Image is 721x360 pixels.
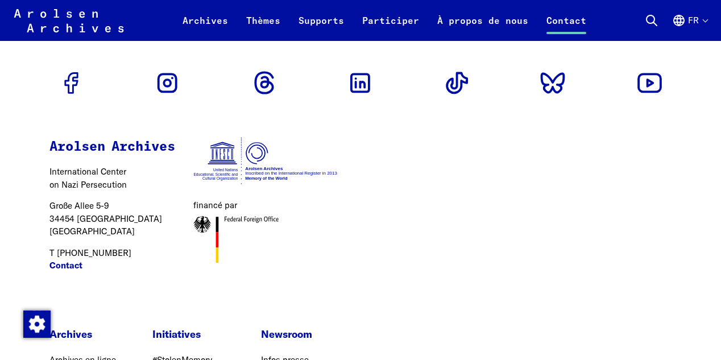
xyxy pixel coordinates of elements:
p: T [PHONE_NUMBER] [49,247,175,272]
nav: Principal [173,7,595,34]
a: Aller au profil Linkedin [342,65,378,101]
p: Newsroom [261,326,320,342]
a: Thèmes [237,14,289,41]
a: Aller au profil Facebook [53,65,89,101]
a: Archives [173,14,237,41]
strong: Arolsen Archives [49,140,175,154]
a: Aller au profil Tiktok [439,65,475,101]
a: Aller au profil Youtube [632,65,668,101]
p: Große Allee 5-9 34454 [GEOGRAPHIC_DATA] [GEOGRAPHIC_DATA] [49,200,175,238]
div: Modification du consentement [23,310,50,337]
p: Initiatives [152,326,225,342]
a: Aller au profil Threads [246,65,282,101]
a: Supports [289,14,353,41]
p: Archives [49,326,116,342]
a: Aller au profil Bluesky [535,65,571,101]
p: International Center on Nazi Persecution [49,165,175,191]
a: Contact [49,259,82,272]
a: Participer [353,14,428,41]
a: À propos de nous [428,14,537,41]
button: Français, sélection de la langue [672,14,707,41]
a: Aller au profil Instagram [150,65,185,101]
figcaption: financé par [193,199,338,212]
a: Contact [537,14,595,41]
img: Modification du consentement [23,311,51,338]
